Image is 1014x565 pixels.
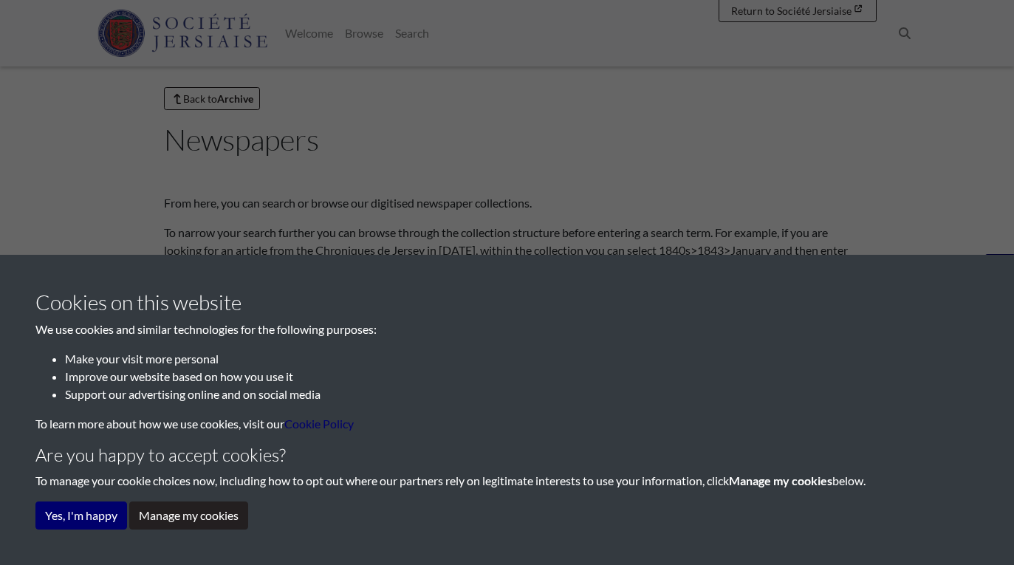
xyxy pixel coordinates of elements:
[129,501,248,530] button: Manage my cookies
[65,350,979,368] li: Make your visit more personal
[35,445,979,466] h4: Are you happy to accept cookies?
[35,321,979,338] p: We use cookies and similar technologies for the following purposes:
[729,473,832,487] strong: Manage my cookies
[35,472,979,490] p: To manage your cookie choices now, including how to opt out where our partners rely on legitimate...
[65,368,979,386] li: Improve our website based on how you use it
[35,415,979,433] p: To learn more about how we use cookies, visit our
[284,417,354,431] a: learn more about cookies
[35,501,127,530] button: Yes, I'm happy
[65,386,979,403] li: Support our advertising online and on social media
[35,290,979,315] h3: Cookies on this website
